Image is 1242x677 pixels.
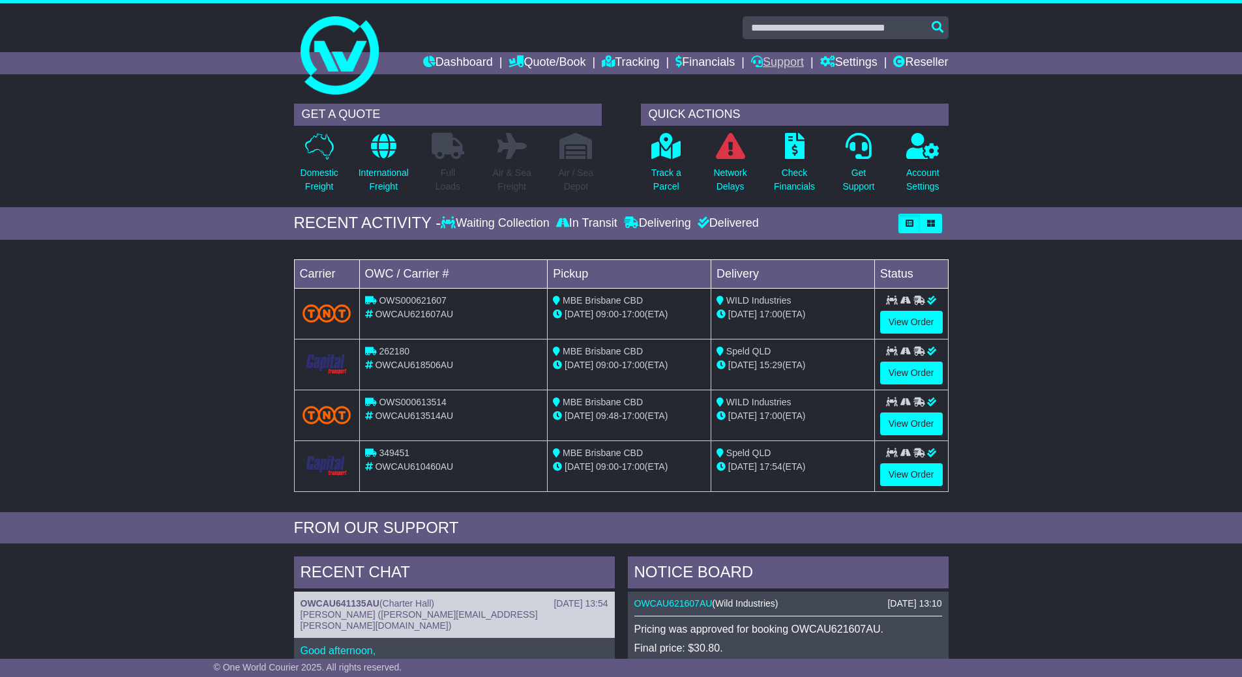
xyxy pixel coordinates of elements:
td: OWC / Carrier # [359,259,548,288]
p: Check Financials [774,166,815,194]
a: Reseller [893,52,948,74]
span: WILD Industries [726,295,791,306]
td: Pickup [548,259,711,288]
a: View Order [880,362,943,384]
span: 17:54 [760,461,782,472]
td: Status [874,259,948,288]
span: © One World Courier 2025. All rights reserved. [214,662,402,672]
span: Charter Hall [383,598,432,609]
span: 17:00 [622,309,645,319]
span: OWS000613514 [379,397,447,407]
a: View Order [880,311,943,334]
span: 17:00 [622,411,645,421]
img: TNT_Domestic.png [303,406,351,424]
a: View Order [880,412,943,435]
td: Carrier [294,259,359,288]
a: Support [751,52,804,74]
span: OWCAU618506AU [375,360,453,370]
span: Speld QLD [726,448,771,458]
a: CheckFinancials [773,132,816,201]
span: Wild Industries [715,598,775,609]
a: Tracking [602,52,659,74]
span: 262180 [379,346,409,356]
span: MBE Brisbane CBD [563,397,643,407]
div: (ETA) [717,460,869,474]
a: Settings [820,52,878,74]
div: Delivered [694,216,759,231]
p: Network Delays [713,166,747,194]
span: WILD Industries [726,397,791,407]
p: Domestic Freight [300,166,338,194]
span: 349451 [379,448,409,458]
span: Speld QLD [726,346,771,356]
span: 09:00 [596,309,619,319]
div: (ETA) [717,409,869,423]
p: Account Settings [906,166,939,194]
div: QUICK ACTIONS [641,104,949,126]
td: Delivery [711,259,874,288]
span: 17:00 [622,360,645,370]
p: Full Loads [432,166,464,194]
p: Air & Sea Freight [493,166,531,194]
a: OWCAU621607AU [634,598,713,609]
span: MBE Brisbane CBD [563,448,643,458]
span: [DATE] [728,309,757,319]
p: Pricing was approved for booking OWCAU621607AU. [634,623,942,635]
span: 17:00 [622,461,645,472]
div: - (ETA) [553,460,705,474]
div: GET A QUOTE [294,104,602,126]
span: [PERSON_NAME] ([PERSON_NAME][EMAIL_ADDRESS][PERSON_NAME][DOMAIN_NAME]) [301,609,538,631]
p: International Freight [359,166,409,194]
div: Delivering [621,216,694,231]
p: Track a Parcel [651,166,681,194]
img: CapitalTransport.png [303,454,351,478]
p: Air / Sea Depot [559,166,594,194]
a: OWCAU641135AU [301,598,379,609]
span: OWCAU621607AU [375,309,453,319]
span: 09:00 [596,461,619,472]
img: TNT_Domestic.png [303,304,351,322]
span: 17:00 [760,309,782,319]
span: 17:00 [760,411,782,421]
span: [DATE] [728,461,757,472]
span: 15:29 [760,360,782,370]
div: RECENT ACTIVITY - [294,214,441,233]
p: Final price: $30.80. [634,642,942,654]
span: [DATE] [565,309,593,319]
span: MBE Brisbane CBD [563,346,643,356]
div: NOTICE BOARD [628,556,949,592]
div: ( ) [301,598,608,609]
a: Quote/Book [509,52,585,74]
a: Track aParcel [651,132,682,201]
span: 09:00 [596,360,619,370]
a: DomesticFreight [299,132,338,201]
a: AccountSettings [906,132,940,201]
p: Good afternoon, [301,644,608,657]
a: Financials [675,52,735,74]
span: MBE Brisbane CBD [563,295,643,306]
span: [DATE] [565,360,593,370]
span: [DATE] [565,411,593,421]
span: [DATE] [565,461,593,472]
div: [DATE] 13:10 [887,598,941,609]
div: In Transit [553,216,621,231]
span: [DATE] [728,411,757,421]
div: - (ETA) [553,358,705,372]
img: CapitalTransport.png [303,352,351,377]
div: FROM OUR SUPPORT [294,519,949,538]
span: OWCAU613514AU [375,411,453,421]
div: (ETA) [717,358,869,372]
div: [DATE] 13:54 [554,598,608,609]
span: OWCAU610460AU [375,461,453,472]
a: View Order [880,463,943,486]
div: Waiting Collection [441,216,552,231]
span: [DATE] [728,360,757,370]
span: OWS000621607 [379,295,447,306]
div: - (ETA) [553,409,705,423]
div: - (ETA) [553,308,705,321]
a: GetSupport [842,132,875,201]
span: 09:48 [596,411,619,421]
div: ( ) [634,598,942,609]
div: RECENT CHAT [294,556,615,592]
a: InternationalFreight [358,132,409,201]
